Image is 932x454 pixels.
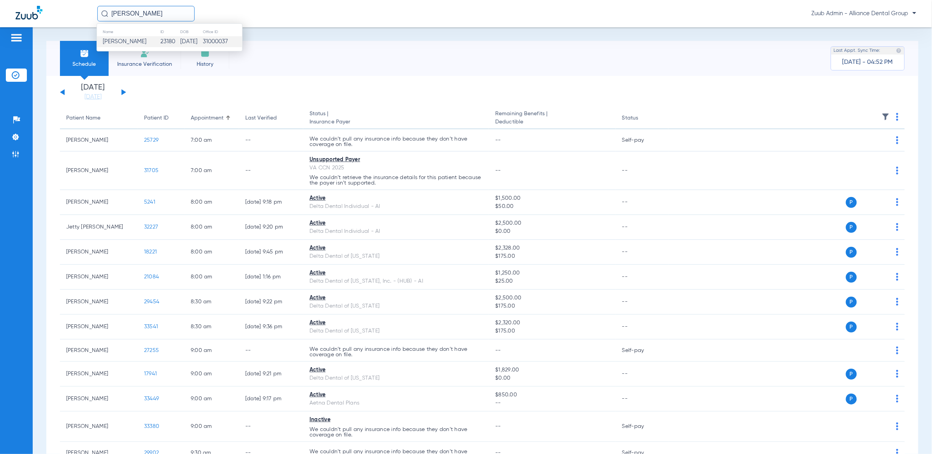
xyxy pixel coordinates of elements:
th: ID [160,28,180,36]
div: Active [309,391,483,399]
img: group-dot-blue.svg [896,347,899,354]
span: Deductible [495,118,610,126]
td: 9:00 AM [185,412,239,442]
span: $0.00 [495,227,610,236]
span: P [846,222,857,233]
span: -- [495,168,501,173]
img: group-dot-blue.svg [896,422,899,430]
span: $850.00 [495,391,610,399]
div: Patient Name [66,114,132,122]
div: Active [309,244,483,252]
span: $0.00 [495,374,610,382]
td: Jetty [PERSON_NAME] [60,215,138,240]
div: Delta Dental of [US_STATE] [309,327,483,335]
img: group-dot-blue.svg [896,167,899,174]
td: -- [616,315,668,340]
div: Delta Dental of [US_STATE] [309,302,483,310]
th: Remaining Benefits | [489,107,616,129]
td: [PERSON_NAME] [60,412,138,442]
td: -- [616,151,668,190]
td: -- [616,240,668,265]
td: [DATE] 9:21 PM [239,362,303,387]
div: Delta Dental Individual - AI [309,202,483,211]
img: group-dot-blue.svg [896,370,899,378]
div: Delta Dental of [US_STATE], Inc. - (HUB) - AI [309,277,483,285]
td: -- [616,265,668,290]
span: Last Appt. Sync Time: [834,47,881,55]
div: Patient ID [144,114,178,122]
td: [DATE] [180,36,202,47]
span: [PERSON_NAME] [103,39,146,44]
div: Active [309,366,483,374]
img: History [200,49,210,58]
img: group-dot-blue.svg [896,113,899,121]
span: 17941 [144,371,157,377]
td: 23180 [160,36,180,47]
div: Active [309,194,483,202]
td: [DATE] 9:18 PM [239,190,303,215]
p: We couldn’t pull any insurance info because they don’t have coverage on file. [309,136,483,147]
td: -- [616,190,668,215]
div: Active [309,269,483,277]
td: [PERSON_NAME] [60,151,138,190]
span: 32227 [144,224,158,230]
span: $175.00 [495,252,610,260]
div: Delta Dental of [US_STATE] [309,252,483,260]
td: [PERSON_NAME] [60,362,138,387]
p: We couldn’t retrieve the insurance details for this patient because the payer isn’t supported. [309,175,483,186]
th: Name [97,28,160,36]
div: Delta Dental of [US_STATE] [309,374,483,382]
th: Status | [303,107,489,129]
span: Zuub Admin - Alliance Dental Group [812,10,916,18]
img: group-dot-blue.svg [896,395,899,403]
span: 25729 [144,137,158,143]
td: -- [616,290,668,315]
th: DOB [180,28,202,36]
div: Last Verified [245,114,297,122]
span: 29454 [144,299,159,304]
td: 8:30 AM [185,315,239,340]
div: Appointment [191,114,223,122]
span: Insurance Verification [114,60,175,68]
td: 9:00 AM [185,387,239,412]
td: [DATE] 9:20 PM [239,215,303,240]
img: last sync help info [896,48,902,53]
td: [DATE] 9:22 PM [239,290,303,315]
td: 8:00 AM [185,190,239,215]
p: We couldn’t pull any insurance info because they don’t have coverage on file. [309,347,483,357]
td: 8:00 AM [185,265,239,290]
span: 5241 [144,199,155,205]
div: Appointment [191,114,233,122]
td: 8:00 AM [185,240,239,265]
span: [DATE] - 04:52 PM [842,58,893,66]
a: [DATE] [70,93,116,101]
span: $2,500.00 [495,294,610,302]
td: [PERSON_NAME] [60,265,138,290]
td: [PERSON_NAME] [60,240,138,265]
span: $25.00 [495,277,610,285]
span: P [846,322,857,333]
span: $1,250.00 [495,269,610,277]
span: -- [495,424,501,429]
span: -- [495,399,610,407]
span: $175.00 [495,327,610,335]
span: Insurance Payer [309,118,483,126]
span: -- [495,137,501,143]
img: Manual Insurance Verification [140,49,149,58]
td: 7:00 AM [185,129,239,151]
td: -- [239,412,303,442]
img: Zuub Logo [16,6,42,19]
td: -- [239,151,303,190]
span: $1,500.00 [495,194,610,202]
td: [DATE] 9:45 PM [239,240,303,265]
td: -- [616,215,668,240]
img: Search Icon [101,10,108,17]
div: Inactive [309,416,483,424]
td: 8:30 AM [185,290,239,315]
span: 33541 [144,324,158,329]
span: P [846,369,857,380]
td: -- [239,340,303,362]
div: Delta Dental Individual - AI [309,227,483,236]
td: -- [616,387,668,412]
img: hamburger-icon [10,33,23,42]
